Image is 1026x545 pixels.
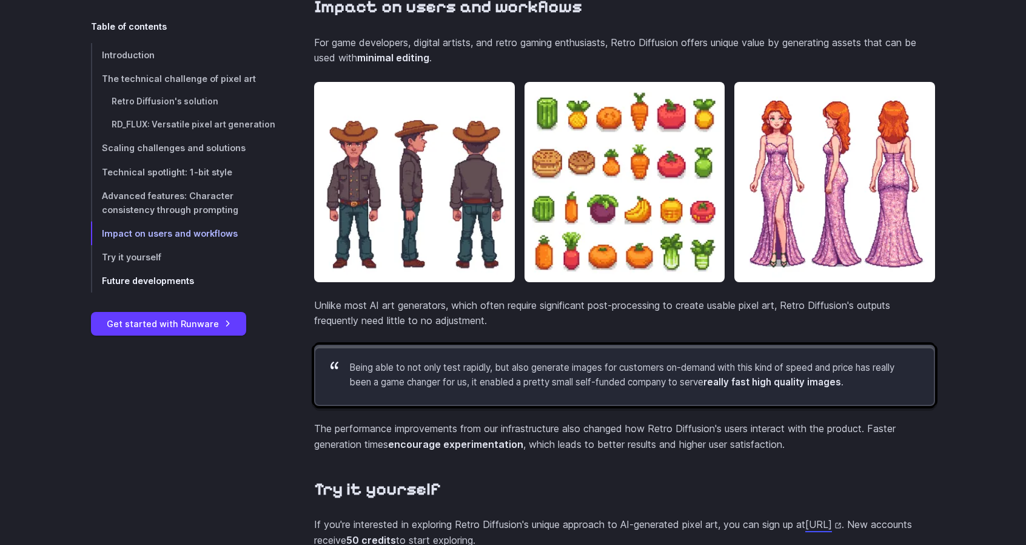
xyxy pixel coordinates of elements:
img: a pixel art character in a glamorous dress shown from front, side, and back views, with sparkling... [734,82,935,283]
img: a pixel art collection of colorful fruits and vegetables, presented as small, vibrant icons [525,82,725,283]
strong: minimal editing [357,52,429,64]
span: The technical challenge of pixel art [102,73,256,84]
p: For game developers, digital artists, and retro gaming enthusiasts, Retro Diffusion offers unique... [314,35,935,66]
a: Try it yourself [314,479,441,500]
span: Scaling challenges and solutions [102,143,246,154]
p: The performance improvements from our infrastructure also changed how Retro Diffusion's users int... [314,421,935,452]
span: RD_FLUX: Versatile pixel art generation [112,120,275,129]
span: Introduction [102,50,155,60]
a: Technical spotlight: 1-bit style [91,160,275,184]
a: Get started with Runware [91,312,246,336]
span: Retro Diffusion's solution [112,96,218,106]
a: Scaling challenges and solutions [91,137,275,160]
span: Advanced features: Character consistency through prompting [102,191,238,215]
strong: really fast high quality images [703,376,841,388]
a: Introduction [91,43,275,67]
a: Advanced features: Character consistency through prompting [91,184,275,222]
span: Try it yourself [102,252,161,262]
a: The technical challenge of pixel art [91,67,275,90]
p: Unlike most AI art generators, which often require significant post-processing to create usable p... [314,298,935,329]
p: Being able to not only test rapidly, but also generate images for customers on-demand with this k... [349,361,914,390]
img: a pixel art cowboy character shown from front, side, and back views, wearing a hat and western at... [314,82,515,283]
a: RD_FLUX: Versatile pixel art generation [91,113,275,137]
a: Retro Diffusion's solution [91,90,275,113]
span: Table of contents [91,19,167,33]
a: Future developments [91,269,275,293]
a: Impact on users and workflows [91,222,275,245]
span: Technical spotlight: 1-bit style [102,167,232,177]
a: Try it yourself [91,245,275,269]
span: Impact on users and workflows [102,228,238,239]
strong: encourage experimentation [388,438,523,450]
span: Future developments [102,276,194,286]
a: [URL] [805,518,842,530]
